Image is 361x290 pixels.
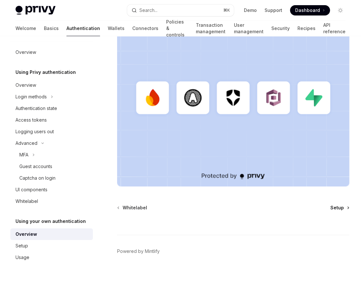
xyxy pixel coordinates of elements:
[139,6,157,14] div: Search...
[10,137,93,149] button: Toggle Advanced section
[295,7,320,14] span: Dashboard
[290,5,330,15] a: Dashboard
[10,46,93,58] a: Overview
[19,174,55,182] div: Captcha on login
[15,186,47,194] div: UI components
[323,21,346,36] a: API reference
[15,139,37,147] div: Advanced
[123,205,147,211] span: Whitelabel
[15,116,47,124] div: Access tokens
[10,149,93,161] button: Toggle MFA section
[10,91,93,103] button: Toggle Login methods section
[127,5,234,16] button: Open search
[15,230,37,238] div: Overview
[10,240,93,252] a: Setup
[10,228,93,240] a: Overview
[15,93,47,101] div: Login methods
[15,242,28,250] div: Setup
[297,21,316,36] a: Recipes
[10,184,93,195] a: UI components
[132,21,158,36] a: Connectors
[15,254,29,261] div: Usage
[19,163,52,170] div: Guest accounts
[244,7,257,14] a: Demo
[15,68,76,76] h5: Using Privy authentication
[10,126,93,137] a: Logging users out
[117,248,160,255] a: Powered by Mintlify
[10,172,93,184] a: Captcha on login
[335,5,346,15] button: Toggle dark mode
[15,128,54,135] div: Logging users out
[10,79,93,91] a: Overview
[10,195,93,207] a: Whitelabel
[10,252,93,263] a: Usage
[108,21,125,36] a: Wallets
[330,205,349,211] a: Setup
[117,21,349,186] img: JWT-based auth splash
[15,81,36,89] div: Overview
[19,151,28,159] div: MFA
[15,105,57,112] div: Authentication state
[223,8,230,13] span: ⌘ K
[66,21,100,36] a: Authentication
[15,197,38,205] div: Whitelabel
[15,6,55,15] img: light logo
[44,21,59,36] a: Basics
[234,21,264,36] a: User management
[265,7,282,14] a: Support
[10,103,93,114] a: Authentication state
[271,21,290,36] a: Security
[15,48,36,56] div: Overview
[10,114,93,126] a: Access tokens
[118,205,147,211] a: Whitelabel
[10,161,93,172] a: Guest accounts
[196,21,226,36] a: Transaction management
[15,217,86,225] h5: Using your own authentication
[330,205,344,211] span: Setup
[166,21,188,36] a: Policies & controls
[15,21,36,36] a: Welcome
